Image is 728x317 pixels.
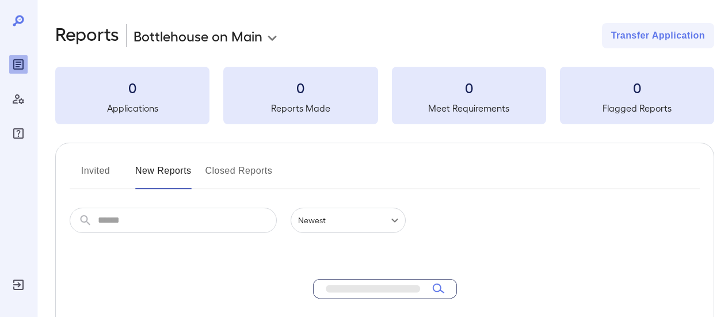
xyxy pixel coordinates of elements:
h5: Applications [55,101,209,115]
div: FAQ [9,124,28,143]
button: Transfer Application [602,23,714,48]
button: Closed Reports [205,162,273,189]
h3: 0 [55,78,209,97]
p: Bottlehouse on Main [134,26,262,45]
div: Reports [9,55,28,74]
div: Manage Users [9,90,28,108]
button: Invited [70,162,121,189]
h5: Flagged Reports [560,101,714,115]
h3: 0 [392,78,546,97]
h2: Reports [55,23,119,48]
summary: 0Applications0Reports Made0Meet Requirements0Flagged Reports [55,67,714,124]
h5: Meet Requirements [392,101,546,115]
h3: 0 [560,78,714,97]
h3: 0 [223,78,378,97]
button: New Reports [135,162,192,189]
h5: Reports Made [223,101,378,115]
div: Newest [291,208,406,233]
div: Log Out [9,276,28,294]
